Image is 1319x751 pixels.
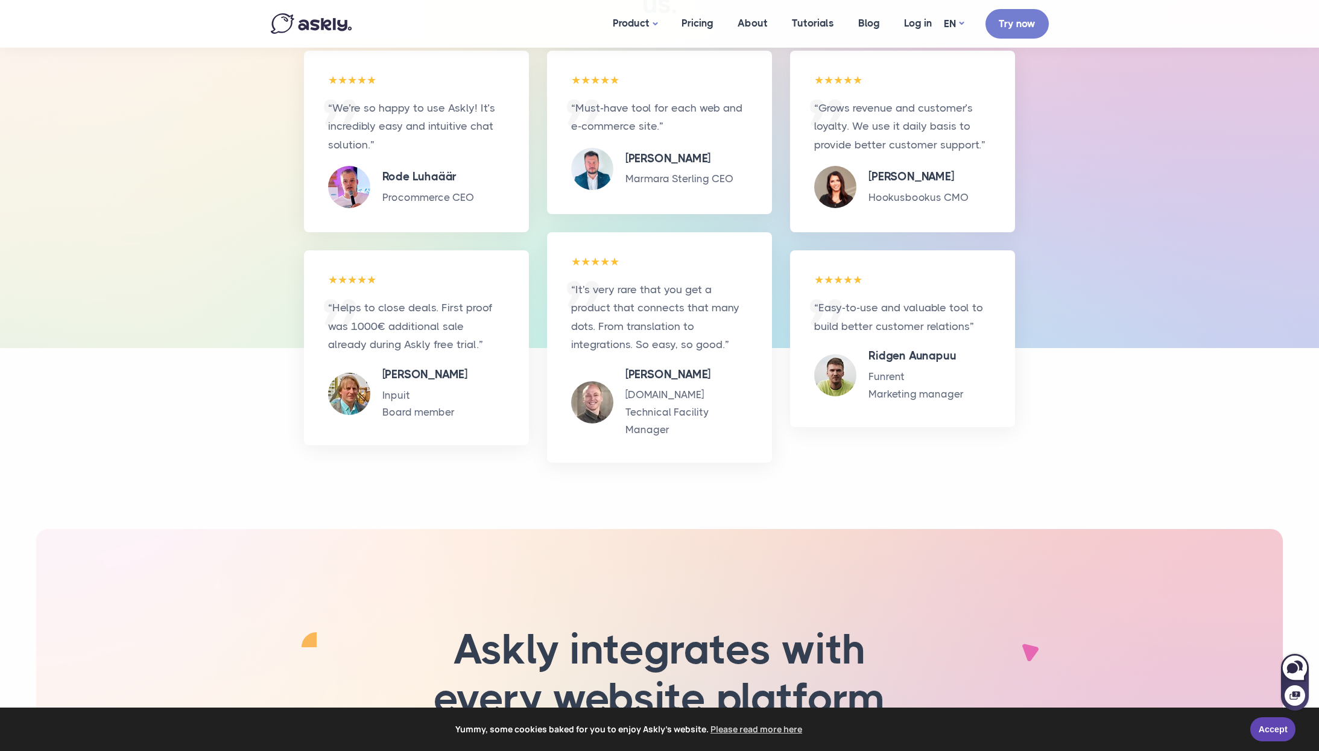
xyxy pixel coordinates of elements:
[571,99,748,136] p: “Must-have tool for each web and e-commerce site.”
[1250,717,1295,741] a: Accept
[944,15,964,33] a: EN
[625,386,748,439] p: [DOMAIN_NAME] Technical Facility Manager
[625,366,748,384] h5: [PERSON_NAME]
[328,299,505,354] p: “Helps to close deals. First proof was 1000€ additional sale already during Askly free trial.”
[328,99,505,154] p: “We’re so happy to use Askly! It’s incredibly easy and intuitive chat solution.”
[868,368,964,403] p: Funrent Marketing manager
[382,189,474,206] p: Procommerce CEO
[985,9,1049,39] a: Try now
[625,150,733,168] h5: [PERSON_NAME]
[814,99,991,154] p: “Grows revenue and customer’s loyalty. We use it daily basis to provide better customer support.”
[814,299,991,335] p: “Easy-to-use and valuable tool to build better customer relations”
[382,366,467,384] h5: [PERSON_NAME]
[868,189,969,206] p: Hookusbookus CMO
[1280,651,1310,712] iframe: Askly chat
[571,280,748,354] p: “It's very rare that you get a product that connects that many dots. From translation to integrat...
[709,720,804,738] a: learn more about cookies
[382,168,474,186] h5: Rode Luhaäär
[625,170,733,188] p: Marmara Sterling CEO
[868,168,969,186] h5: [PERSON_NAME]
[382,387,467,422] p: Inpuit Board member
[271,13,352,34] img: Askly
[17,720,1242,738] span: Yummy, some cookies baked for you to enjoy Askly's website.
[868,347,964,365] h5: Ridgen Aunapuu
